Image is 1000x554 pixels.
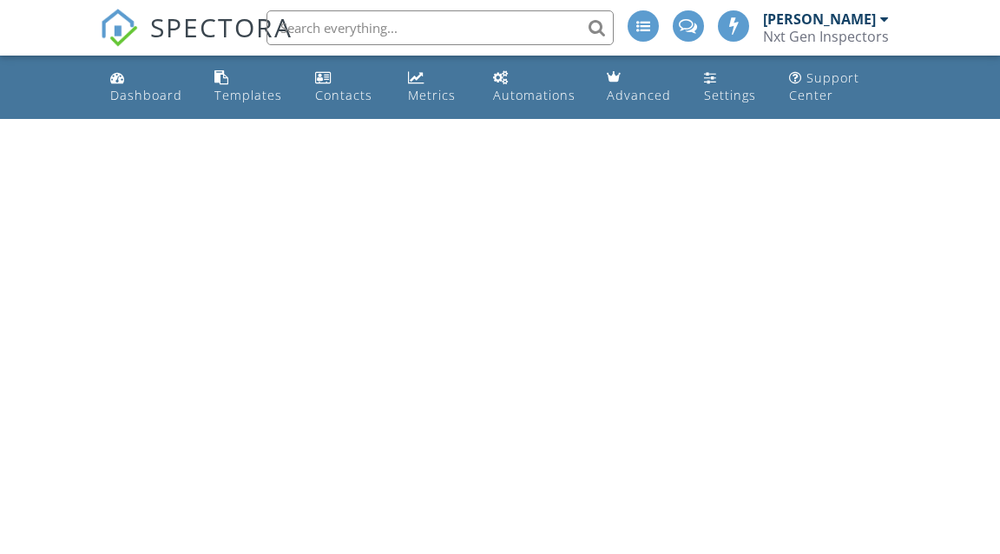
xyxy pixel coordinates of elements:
a: Automations (Advanced) [486,63,586,112]
a: Advanced [600,63,682,112]
a: Dashboard [103,63,194,112]
a: Settings [697,63,769,112]
div: Settings [704,87,756,103]
a: Templates [207,63,294,112]
a: Support Center [782,63,897,112]
div: [PERSON_NAME] [763,10,876,28]
div: Dashboard [110,87,182,103]
span: SPECTORA [150,9,293,45]
div: Contacts [315,87,372,103]
div: Advanced [607,87,671,103]
a: Contacts [308,63,387,112]
div: Templates [214,87,282,103]
div: Metrics [408,87,456,103]
img: The Best Home Inspection Software - Spectora [100,9,138,47]
input: Search everything... [266,10,614,45]
a: Metrics [401,63,472,112]
a: SPECTORA [100,23,293,60]
div: Support Center [789,69,859,103]
div: Automations [493,87,576,103]
div: Nxt Gen Inspectors [763,28,889,45]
